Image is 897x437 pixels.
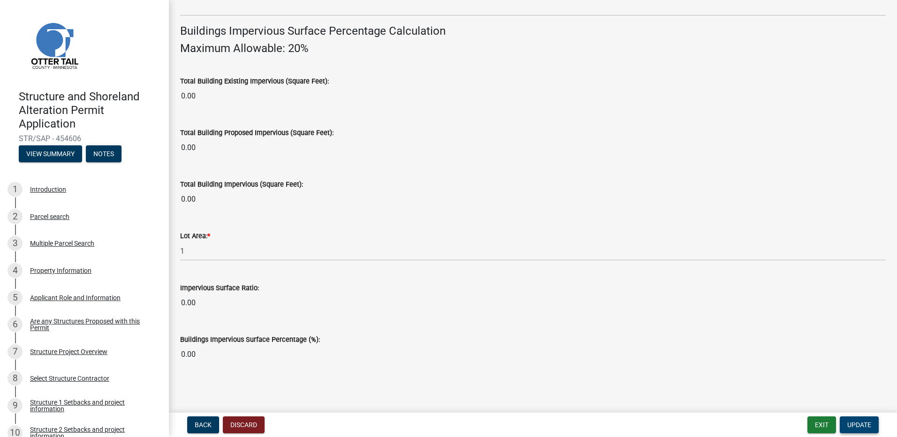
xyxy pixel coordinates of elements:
[8,344,23,359] div: 7
[30,186,66,193] div: Introduction
[30,375,109,382] div: Select Structure Contractor
[8,317,23,332] div: 6
[30,213,69,220] div: Parcel search
[86,151,122,158] wm-modal-confirm: Notes
[30,240,94,247] div: Multiple Parcel Search
[30,348,107,355] div: Structure Project Overview
[30,267,91,274] div: Property Information
[86,145,122,162] button: Notes
[847,421,871,429] span: Update
[180,130,334,136] label: Total Building Proposed Impervious (Square Feet):
[180,337,320,343] label: Buildings Impervious Surface Percentage (%):
[187,416,219,433] button: Back
[195,421,212,429] span: Back
[180,181,303,188] label: Total Building Impervious (Square Feet):
[180,78,329,85] label: Total Building Existing Impervious (Square Feet):
[30,294,121,301] div: Applicant Role and Information
[8,371,23,386] div: 8
[180,24,886,38] h4: Buildings Impervious Surface Percentage Calculation
[30,318,154,331] div: Are any Structures Proposed with this Permit
[8,209,23,224] div: 2
[180,285,259,292] label: Impervious Surface Ratio:
[19,145,82,162] button: View Summary
[8,290,23,305] div: 5
[19,10,89,80] img: Otter Tail County, Minnesota
[8,398,23,413] div: 9
[840,416,879,433] button: Update
[807,416,836,433] button: Exit
[8,263,23,278] div: 4
[19,134,150,143] span: STR/SAP - 454606
[8,182,23,197] div: 1
[19,151,82,158] wm-modal-confirm: Summary
[8,236,23,251] div: 3
[180,233,210,240] label: Lot Area:
[19,90,161,130] h4: Structure and Shoreland Alteration Permit Application
[30,399,154,412] div: Structure 1 Setbacks and project information
[223,416,265,433] button: Discard
[180,42,886,55] h4: Maximum Allowable: 20%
